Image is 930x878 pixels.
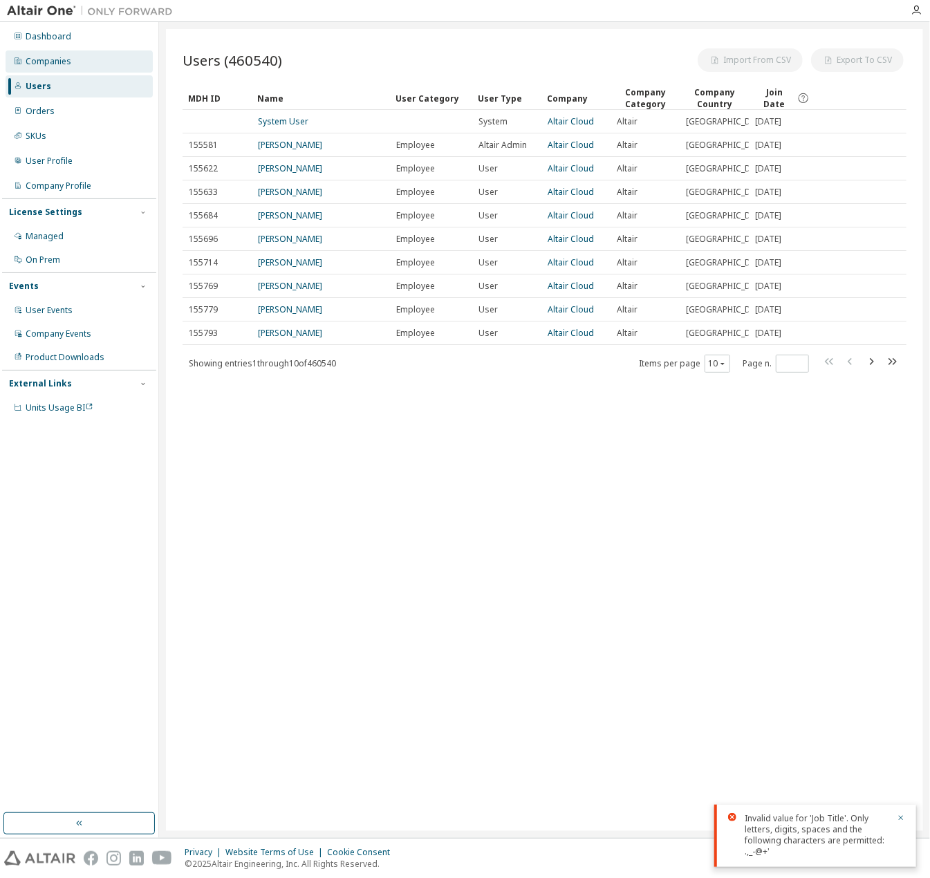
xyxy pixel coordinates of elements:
[548,327,594,339] a: Altair Cloud
[755,304,781,315] span: [DATE]
[225,847,327,858] div: Website Terms of Use
[396,163,435,174] span: Employee
[188,87,246,109] div: MDH ID
[755,140,781,151] span: [DATE]
[396,87,467,109] div: User Category
[617,210,638,221] span: Altair
[185,858,398,870] p: © 2025 Altair Engineering, Inc. All Rights Reserved.
[617,257,638,268] span: Altair
[26,31,71,42] div: Dashboard
[396,234,435,245] span: Employee
[152,851,172,866] img: youtube.svg
[547,87,605,109] div: Company
[617,234,638,245] span: Altair
[686,281,769,292] span: [GEOGRAPHIC_DATA]
[189,304,218,315] span: 155779
[26,402,93,413] span: Units Usage BI
[617,140,638,151] span: Altair
[755,163,781,174] span: [DATE]
[755,328,781,339] span: [DATE]
[26,305,73,316] div: User Events
[743,355,809,373] span: Page n.
[258,303,322,315] a: [PERSON_NAME]
[9,378,72,389] div: External Links
[26,131,46,142] div: SKUs
[258,233,322,245] a: [PERSON_NAME]
[189,257,218,268] span: 155714
[258,256,322,268] a: [PERSON_NAME]
[755,234,781,245] span: [DATE]
[478,210,498,221] span: User
[26,106,55,117] div: Orders
[26,352,104,363] div: Product Downloads
[26,156,73,167] div: User Profile
[686,210,769,221] span: [GEOGRAPHIC_DATA]
[686,163,769,174] span: [GEOGRAPHIC_DATA]
[189,281,218,292] span: 155769
[396,281,435,292] span: Employee
[811,48,904,72] button: Export To CSV
[26,56,71,67] div: Companies
[26,328,91,339] div: Company Events
[478,328,498,339] span: User
[686,304,769,315] span: [GEOGRAPHIC_DATA]
[617,116,638,127] span: Altair
[686,234,769,245] span: [GEOGRAPHIC_DATA]
[548,209,594,221] a: Altair Cloud
[396,328,435,339] span: Employee
[686,328,769,339] span: [GEOGRAPHIC_DATA]
[183,50,282,70] span: Users (460540)
[396,187,435,198] span: Employee
[189,210,218,221] span: 155684
[685,86,743,110] div: Company Country
[548,280,594,292] a: Altair Cloud
[129,851,144,866] img: linkedin.svg
[258,327,322,339] a: [PERSON_NAME]
[189,357,336,369] span: Showing entries 1 through 10 of 460540
[396,304,435,315] span: Employee
[639,355,730,373] span: Items per page
[617,304,638,315] span: Altair
[548,115,594,127] a: Altair Cloud
[755,257,781,268] span: [DATE]
[4,851,75,866] img: altair_logo.svg
[478,304,498,315] span: User
[478,140,527,151] span: Altair Admin
[258,186,322,198] a: [PERSON_NAME]
[26,81,51,92] div: Users
[26,180,91,192] div: Company Profile
[478,187,498,198] span: User
[84,851,98,866] img: facebook.svg
[396,210,435,221] span: Employee
[686,187,769,198] span: [GEOGRAPHIC_DATA]
[258,280,322,292] a: [PERSON_NAME]
[755,187,781,198] span: [DATE]
[185,847,225,858] div: Privacy
[189,140,218,151] span: 155581
[686,140,769,151] span: [GEOGRAPHIC_DATA]
[478,234,498,245] span: User
[686,257,769,268] span: [GEOGRAPHIC_DATA]
[478,116,508,127] span: System
[396,140,435,151] span: Employee
[258,115,308,127] a: System User
[26,231,64,242] div: Managed
[189,328,218,339] span: 155793
[708,358,727,369] button: 10
[745,813,889,857] div: Invalid value for 'Job Title'. Only letters, digits, spaces and the following characters are perm...
[755,116,781,127] span: [DATE]
[617,163,638,174] span: Altair
[26,254,60,265] div: On Prem
[478,163,498,174] span: User
[258,209,322,221] a: [PERSON_NAME]
[189,234,218,245] span: 155696
[617,281,638,292] span: Altair
[478,87,536,109] div: User Type
[617,187,638,198] span: Altair
[755,210,781,221] span: [DATE]
[257,87,384,109] div: Name
[106,851,121,866] img: instagram.svg
[478,281,498,292] span: User
[189,163,218,174] span: 155622
[548,303,594,315] a: Altair Cloud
